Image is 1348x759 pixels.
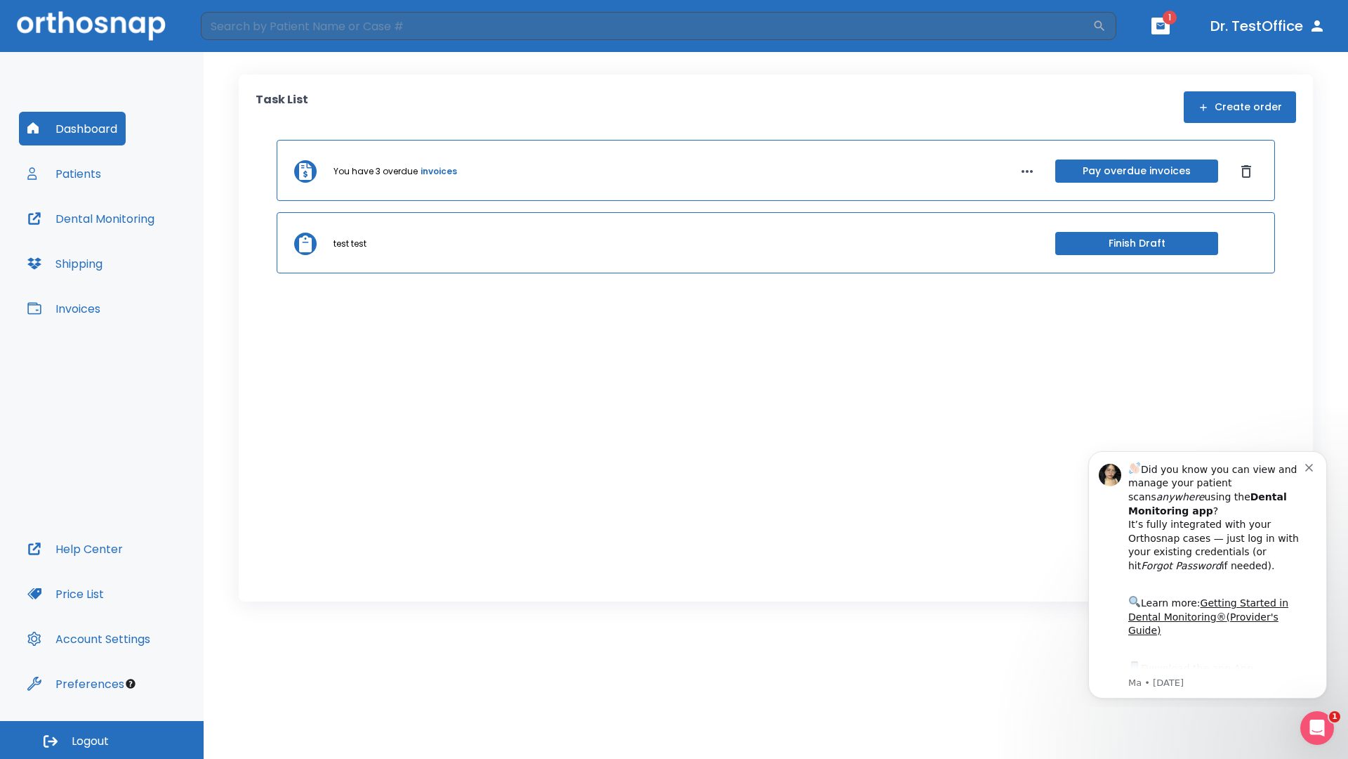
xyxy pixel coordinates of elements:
[61,224,186,249] a: App Store
[124,677,137,690] div: Tooltip anchor
[61,221,238,292] div: Download the app: | ​ Let us know if you need help getting started!
[1184,91,1296,123] button: Create order
[333,238,366,250] p: test test
[1300,711,1334,745] iframe: Intercom live chat
[19,667,133,701] button: Preferences
[72,734,109,749] span: Logout
[1055,232,1218,255] button: Finish Draft
[238,22,249,33] button: Dismiss notification
[19,157,110,190] button: Patients
[19,577,112,611] button: Price List
[1067,439,1348,707] iframe: Intercom notifications message
[201,12,1092,40] input: Search by Patient Name or Case #
[61,238,238,251] p: Message from Ma, sent 7w ago
[1205,13,1331,39] button: Dr. TestOffice
[17,11,166,40] img: Orthosnap
[256,91,308,123] p: Task List
[19,532,131,566] button: Help Center
[19,622,159,656] button: Account Settings
[421,165,457,178] a: invoices
[333,165,418,178] p: You have 3 overdue
[1163,11,1177,25] span: 1
[1329,711,1340,722] span: 1
[19,202,163,235] button: Dental Monitoring
[19,292,109,325] button: Invoices
[1055,160,1218,183] button: Pay overdue invoices
[1235,160,1257,183] button: Dismiss
[19,247,111,280] button: Shipping
[19,112,126,145] button: Dashboard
